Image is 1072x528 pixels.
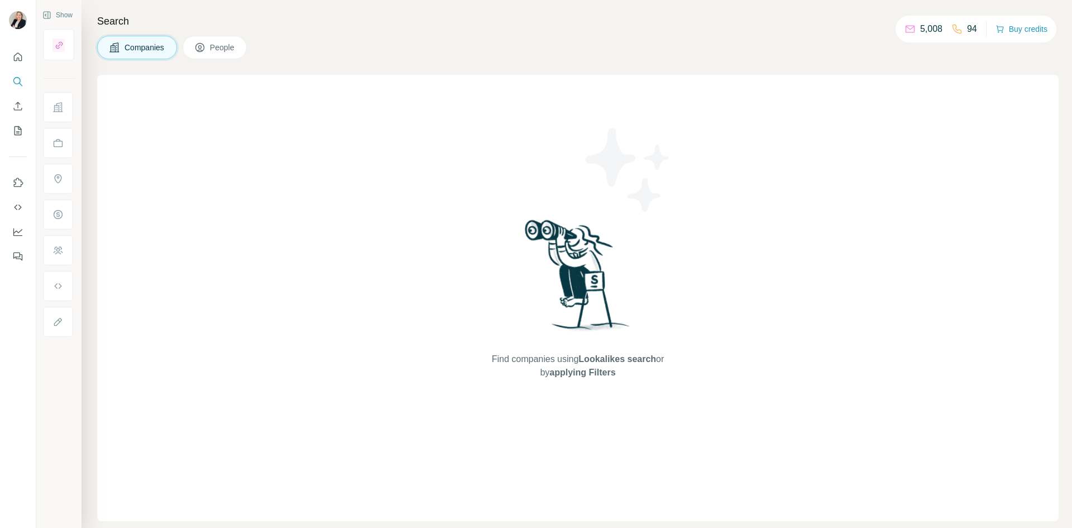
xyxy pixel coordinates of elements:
img: Avatar [9,11,27,29]
button: Use Surfe API [9,197,27,217]
span: Lookalikes search [578,354,656,364]
button: My lists [9,121,27,141]
span: applying Filters [549,368,615,377]
span: Companies [125,42,165,53]
button: Show [35,7,80,23]
span: Find companies using or by [489,353,667,379]
span: People [210,42,236,53]
button: Search [9,72,27,92]
img: Surfe Illustration - Stars [578,120,678,220]
img: Surfe Illustration - Woman searching with binoculars [520,217,636,341]
p: 5,008 [920,22,942,36]
button: Enrich CSV [9,96,27,116]
button: Buy credits [996,21,1047,37]
p: 94 [967,22,977,36]
button: Quick start [9,47,27,67]
button: Feedback [9,246,27,267]
h4: Search [97,13,1059,29]
button: Use Surfe on LinkedIn [9,173,27,193]
button: Dashboard [9,222,27,242]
